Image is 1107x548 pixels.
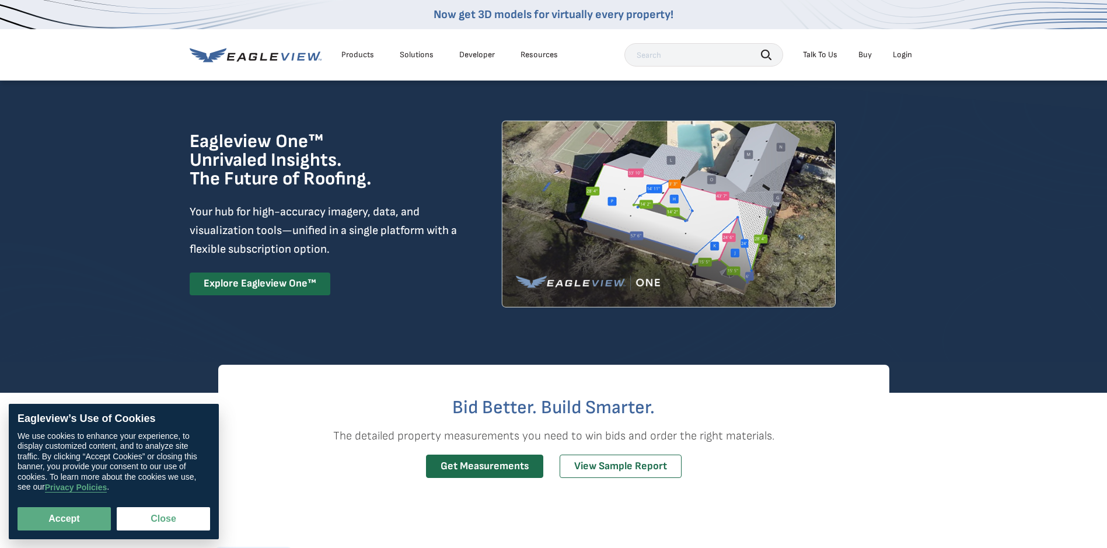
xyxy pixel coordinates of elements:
div: We use cookies to enhance your experience, to display customized content, and to analyze site tra... [18,431,210,493]
p: The detailed property measurements you need to win bids and order the right materials. [218,427,889,445]
div: Resources [521,50,558,60]
a: Get Measurements [426,455,543,479]
a: Buy [858,50,872,60]
a: View Sample Report [560,455,682,479]
a: Now get 3D models for virtually every property! [434,8,673,22]
div: Solutions [400,50,434,60]
a: Developer [459,50,495,60]
div: Products [341,50,374,60]
h2: Bid Better. Build Smarter. [218,399,889,417]
a: Privacy Policies [45,483,107,493]
div: Eagleview’s Use of Cookies [18,413,210,425]
input: Search [624,43,783,67]
button: Close [117,507,210,530]
a: Explore Eagleview One™ [190,273,330,295]
p: Your hub for high-accuracy imagery, data, and visualization tools—unified in a single platform wi... [190,203,459,259]
div: Talk To Us [803,50,837,60]
button: Accept [18,507,111,530]
div: Login [893,50,912,60]
h1: Eagleview One™ Unrivaled Insights. The Future of Roofing. [190,132,431,189]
